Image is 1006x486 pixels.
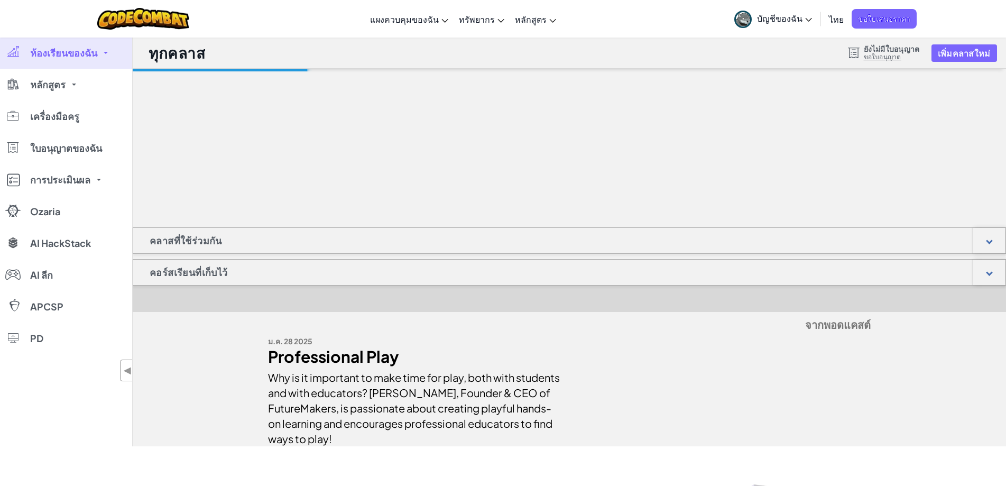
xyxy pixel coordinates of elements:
[824,5,849,33] a: ไทย
[30,112,79,121] span: เครื่องมือครู
[454,5,510,33] a: ทรัพยากร
[30,270,53,280] span: AI ลีก
[30,207,60,216] span: Ozaria
[30,48,97,58] span: ห้องเรียนของฉัน
[734,11,752,28] img: avatar
[729,2,817,35] a: บัญชีของฉัน
[864,44,920,53] span: ยังไม่มีใบอนุญาต
[757,13,812,24] span: บัญชีของฉัน
[30,239,91,248] span: AI HackStack
[365,5,454,33] a: แผงควบคุมของฉัน
[30,143,102,153] span: ใบอนุญาตของฉัน
[515,14,547,25] span: หลักสูตร
[268,349,561,364] div: Professional Play
[268,317,871,334] h5: จากพอดแคสต์
[829,14,844,25] span: ไทย
[133,227,238,254] h1: คลาสที่ใช้ร่วมกัน
[510,5,561,33] a: หลักสูตร
[864,53,920,61] a: ขอใบอนุญาต
[30,175,90,185] span: การประเมินผล
[459,14,495,25] span: ทรัพยากร
[123,363,132,378] span: ◀
[97,8,190,30] img: CodeCombat logo
[852,9,917,29] a: ขอใบเสนอราคา
[931,44,997,62] button: เพิ่มคลาสใหม่
[268,334,561,349] div: ม.ค. 28 2025
[268,364,561,446] div: Why is it important to make time for play, both with students and with educators? [PERSON_NAME], ...
[370,14,439,25] span: แผงควบคุมของฉัน
[30,80,66,89] span: หลักสูตร
[133,259,244,286] h1: คอร์สเรียนที่เก็บไว้
[149,43,205,63] h1: ทุกคลาส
